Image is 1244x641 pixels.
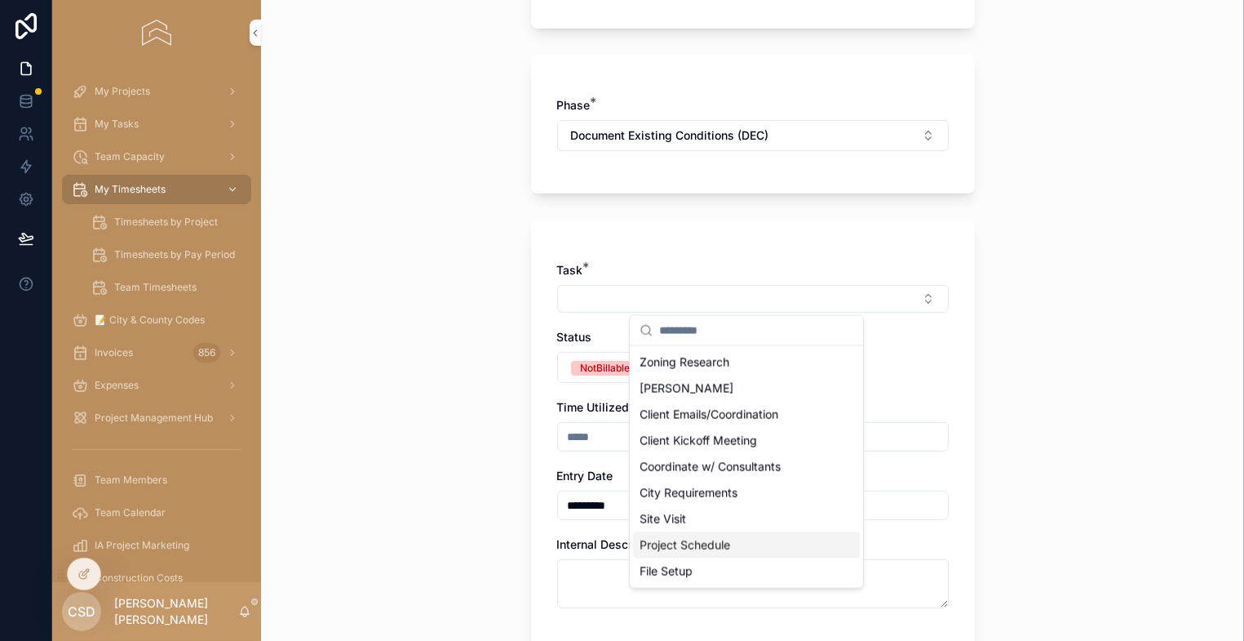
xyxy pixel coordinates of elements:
img: App logo [142,20,170,46]
span: IA Project Marketing [95,539,189,552]
span: CSD [68,602,95,621]
a: My Projects [62,77,251,106]
a: My Tasks [62,109,251,139]
a: Invoices856 [62,338,251,367]
span: Team Timesheets [114,281,197,294]
span: File Setup [640,563,693,580]
a: Construction Costs [62,563,251,593]
span: Timesheets by Project [114,216,218,229]
a: 📝 City & County Codes [62,305,251,335]
span: Team Calendar [95,506,166,519]
span: Phase [557,98,591,112]
span: Project Management Hub [95,412,213,425]
span: [PERSON_NAME] [640,381,733,397]
span: My Projects [95,85,150,98]
span: Document Existing Conditions (DEC) [571,127,769,144]
div: 856 [193,343,220,363]
span: City Requirements [640,485,737,501]
a: Project Management Hub [62,403,251,433]
div: Suggestions [630,346,863,588]
span: My Tasks [95,118,139,131]
span: Client Kickoff Meeting [640,433,757,449]
span: Timesheets by Pay Period [114,248,235,261]
span: Team Capacity [95,150,165,163]
div: NotBillable [581,361,631,376]
button: Select Button [557,352,684,383]
span: Time Utilized [557,400,630,414]
a: Team Calendar [62,498,251,527]
span: Project Schedule [640,537,730,554]
span: Status [557,330,592,344]
div: scrollable content [52,65,261,582]
button: Select Button [557,120,949,151]
span: Zoning Research [640,354,729,371]
a: Team Members [62,465,251,495]
span: Client Emails/Coordination [640,407,778,423]
span: 📝 City & County Codes [95,314,205,327]
a: My Timesheets [62,175,251,204]
a: Team Timesheets [82,273,251,302]
a: Expenses [62,371,251,400]
button: Select Button [557,285,949,313]
a: Timesheets by Pay Period [82,240,251,269]
span: Internal Description [557,537,664,551]
a: Timesheets by Project [82,207,251,237]
p: [PERSON_NAME] [PERSON_NAME] [114,595,238,628]
span: Site Visit [640,511,686,527]
span: Invoices [95,346,133,359]
span: Task [557,263,583,277]
span: My Timesheets [95,183,166,196]
span: Team Members [95,474,167,487]
span: Construction Costs [95,572,183,585]
span: Entry Date [557,469,613,483]
a: IA Project Marketing [62,531,251,560]
span: Coordinate w/ Consultants [640,459,781,475]
a: Team Capacity [62,142,251,171]
span: Expenses [95,379,139,392]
